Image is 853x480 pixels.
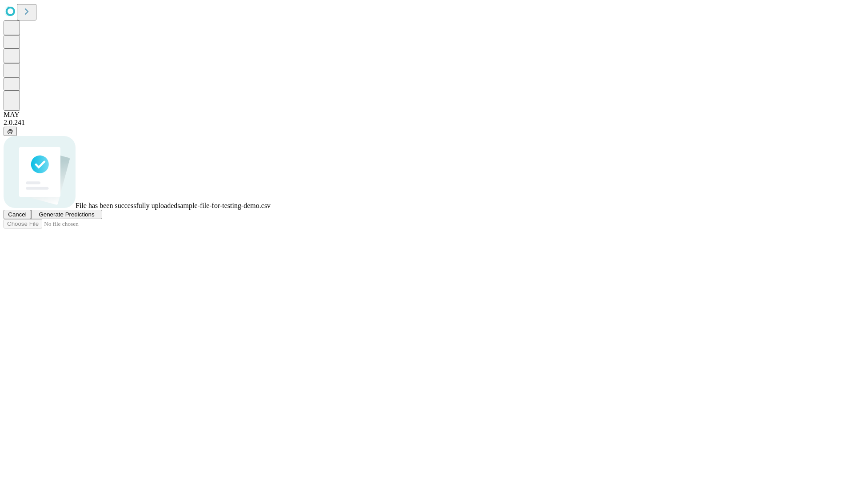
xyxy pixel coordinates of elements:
div: MAY [4,111,849,119]
button: Cancel [4,210,31,219]
span: File has been successfully uploaded [76,202,177,209]
button: @ [4,127,17,136]
div: 2.0.241 [4,119,849,127]
span: @ [7,128,13,135]
button: Generate Predictions [31,210,102,219]
span: Generate Predictions [39,211,94,218]
span: sample-file-for-testing-demo.csv [177,202,271,209]
span: Cancel [8,211,27,218]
